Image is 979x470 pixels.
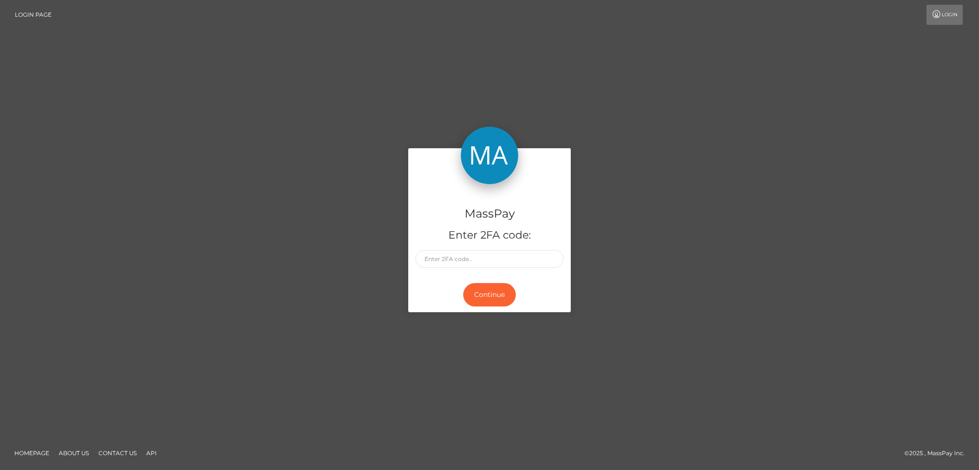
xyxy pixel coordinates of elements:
[55,446,93,460] a: About Us
[926,5,963,25] a: Login
[15,5,52,25] a: Login Page
[415,206,564,222] h4: MassPay
[904,448,972,459] div: © 2025 , MassPay Inc.
[11,446,53,460] a: Homepage
[142,446,161,460] a: API
[415,250,564,268] input: Enter 2FA code..
[415,228,564,243] h5: Enter 2FA code:
[461,127,518,184] img: MassPay
[463,283,516,306] button: Continue
[95,446,141,460] a: Contact Us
